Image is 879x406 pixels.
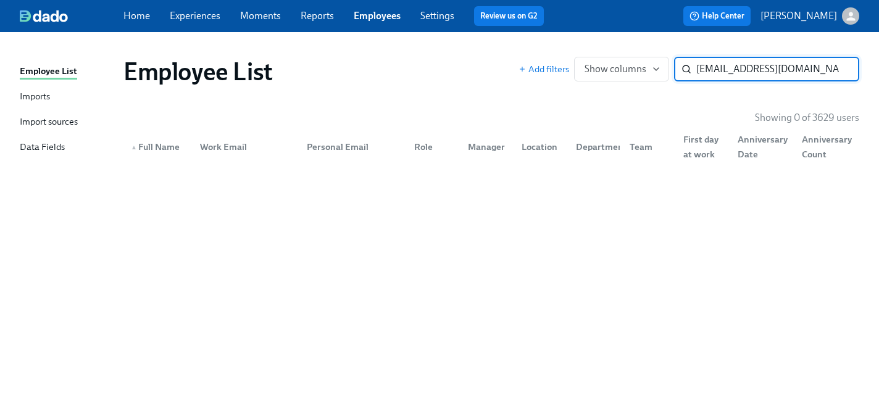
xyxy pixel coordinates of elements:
[458,135,512,159] div: Manager
[474,6,544,26] button: Review us on G2
[585,63,659,75] span: Show columns
[302,139,404,154] div: Personal Email
[126,139,190,154] div: Full Name
[20,10,68,22] img: dado
[678,132,727,162] div: First day at work
[20,89,114,105] a: Imports
[20,140,114,155] a: Data Fields
[574,57,669,81] button: Show columns
[689,10,744,22] span: Help Center
[409,139,458,154] div: Role
[760,7,859,25] button: [PERSON_NAME]
[170,10,220,22] a: Experiences
[354,10,401,22] a: Employees
[519,63,569,75] button: Add filters
[512,135,565,159] div: Location
[123,57,273,86] h1: Employee List
[20,89,50,105] div: Imports
[190,135,298,159] div: Work Email
[620,135,673,159] div: Team
[20,115,78,130] div: Import sources
[301,10,334,22] a: Reports
[240,10,281,22] a: Moments
[755,111,859,125] p: Showing 0 of 3629 users
[733,132,793,162] div: Anniversary Date
[20,115,114,130] a: Import sources
[20,64,114,80] a: Employee List
[480,10,538,22] a: Review us on G2
[673,135,727,159] div: First day at work
[126,135,190,159] div: ▲Full Name
[20,64,77,80] div: Employee List
[797,132,857,162] div: Anniversary Count
[195,139,298,154] div: Work Email
[728,135,793,159] div: Anniversary Date
[420,10,454,22] a: Settings
[566,135,620,159] div: Department
[297,135,404,159] div: Personal Email
[571,139,632,154] div: Department
[683,6,751,26] button: Help Center
[696,57,859,81] input: Search by name
[760,9,837,23] p: [PERSON_NAME]
[20,10,123,22] a: dado
[463,139,512,154] div: Manager
[404,135,458,159] div: Role
[20,140,65,155] div: Data Fields
[792,135,857,159] div: Anniversary Count
[625,139,673,154] div: Team
[517,139,565,154] div: Location
[123,10,150,22] a: Home
[131,144,137,151] span: ▲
